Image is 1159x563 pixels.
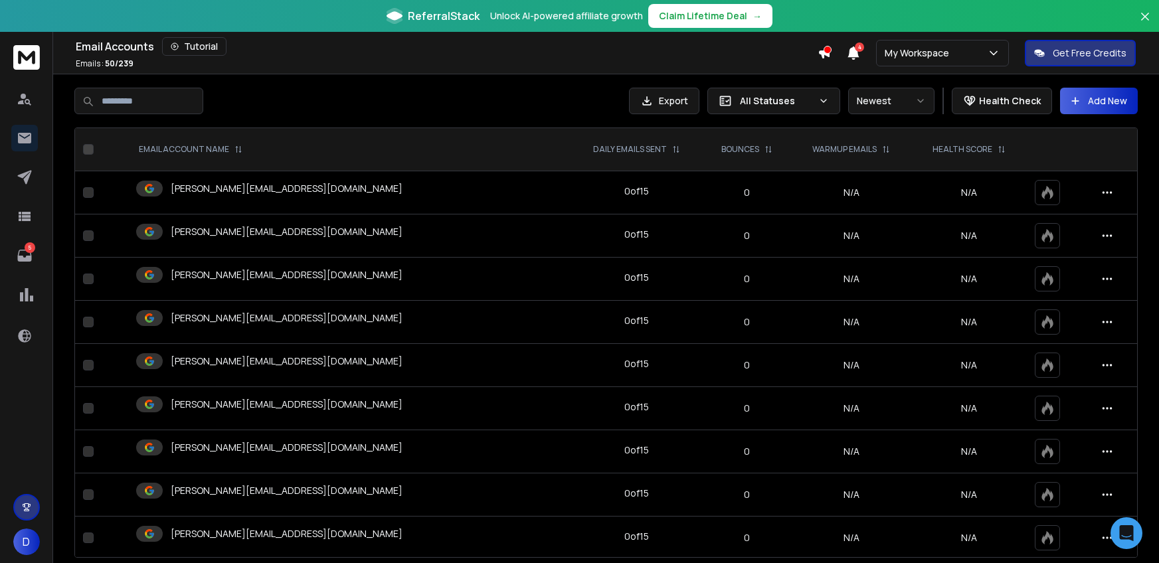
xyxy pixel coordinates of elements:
[171,182,402,195] p: [PERSON_NAME][EMAIL_ADDRESS][DOMAIN_NAME]
[740,94,813,108] p: All Statuses
[711,488,783,501] p: 0
[920,531,1019,544] p: N/A
[812,144,877,155] p: WARMUP EMAILS
[791,344,912,387] td: N/A
[624,228,649,241] div: 0 of 15
[920,186,1019,199] p: N/A
[171,484,402,497] p: [PERSON_NAME][EMAIL_ADDRESS][DOMAIN_NAME]
[76,37,818,56] div: Email Accounts
[791,258,912,301] td: N/A
[711,229,783,242] p: 0
[920,445,1019,458] p: N/A
[171,355,402,368] p: [PERSON_NAME][EMAIL_ADDRESS][DOMAIN_NAME]
[952,88,1052,114] button: Health Check
[624,357,649,370] div: 0 of 15
[920,272,1019,285] p: N/A
[1053,46,1126,60] p: Get Free Credits
[1111,517,1142,549] div: Open Intercom Messenger
[648,4,772,28] button: Claim Lifetime Deal→
[920,229,1019,242] p: N/A
[13,528,40,555] button: D
[791,171,912,214] td: N/A
[1025,40,1136,66] button: Get Free Credits
[711,272,783,285] p: 0
[855,42,864,52] span: 4
[711,315,783,329] p: 0
[624,530,649,543] div: 0 of 15
[593,144,667,155] p: DAILY EMAILS SENT
[11,242,38,269] a: 5
[171,441,402,454] p: [PERSON_NAME][EMAIL_ADDRESS][DOMAIN_NAME]
[791,387,912,430] td: N/A
[791,301,912,344] td: N/A
[920,359,1019,372] p: N/A
[791,473,912,517] td: N/A
[791,214,912,258] td: N/A
[979,94,1041,108] p: Health Check
[1136,8,1154,40] button: Close banner
[624,443,649,457] div: 0 of 15
[105,58,134,69] span: 50 / 239
[711,531,783,544] p: 0
[171,398,402,411] p: [PERSON_NAME][EMAIL_ADDRESS][DOMAIN_NAME]
[711,186,783,199] p: 0
[920,488,1019,501] p: N/A
[933,144,992,155] p: HEALTH SCORE
[920,315,1019,329] p: N/A
[171,268,402,281] p: [PERSON_NAME][EMAIL_ADDRESS][DOMAIN_NAME]
[1060,88,1138,114] button: Add New
[25,242,35,253] p: 5
[711,445,783,458] p: 0
[791,430,912,473] td: N/A
[490,9,643,23] p: Unlock AI-powered affiliate growth
[76,58,134,69] p: Emails :
[885,46,954,60] p: My Workspace
[171,311,402,325] p: [PERSON_NAME][EMAIL_ADDRESS][DOMAIN_NAME]
[162,37,226,56] button: Tutorial
[624,271,649,284] div: 0 of 15
[139,144,242,155] div: EMAIL ACCOUNT NAME
[629,88,699,114] button: Export
[171,527,402,540] p: [PERSON_NAME][EMAIL_ADDRESS][DOMAIN_NAME]
[624,487,649,500] div: 0 of 15
[848,88,935,114] button: Newest
[624,400,649,414] div: 0 of 15
[753,9,762,23] span: →
[711,359,783,372] p: 0
[791,517,912,560] td: N/A
[711,402,783,415] p: 0
[408,8,480,24] span: ReferralStack
[624,185,649,198] div: 0 of 15
[171,225,402,238] p: [PERSON_NAME][EMAIL_ADDRESS][DOMAIN_NAME]
[920,402,1019,415] p: N/A
[624,314,649,327] div: 0 of 15
[721,144,759,155] p: BOUNCES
